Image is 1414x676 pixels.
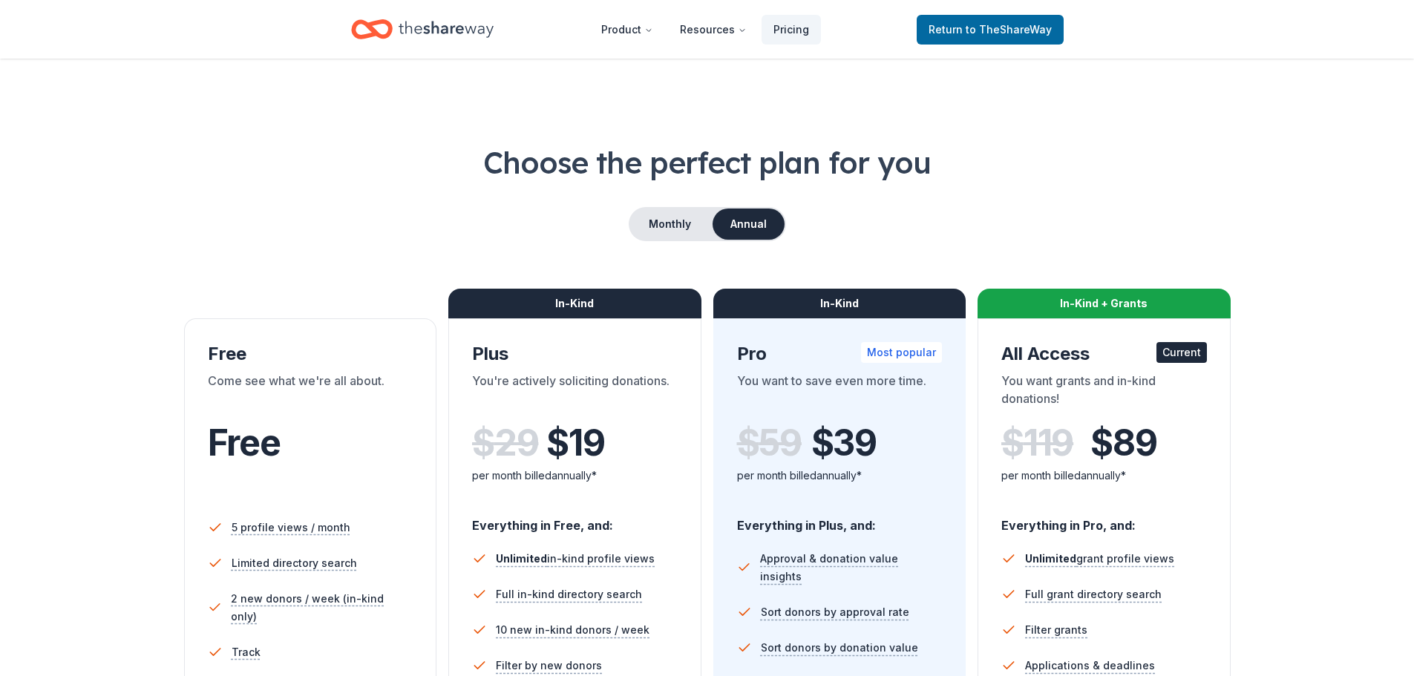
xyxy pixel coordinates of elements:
[1025,585,1162,603] span: Full grant directory search
[1025,657,1155,675] span: Applications & deadlines
[589,15,665,45] button: Product
[861,342,942,363] div: Most popular
[737,342,943,366] div: Pro
[668,15,759,45] button: Resources
[811,422,877,464] span: $ 39
[761,639,918,657] span: Sort donors by donation value
[1025,552,1076,565] span: Unlimited
[448,289,701,318] div: In-Kind
[762,15,821,45] a: Pricing
[978,289,1231,318] div: In-Kind + Grants
[1156,342,1207,363] div: Current
[59,142,1355,183] h1: Choose the perfect plan for you
[1001,467,1207,485] div: per month billed annually*
[1001,504,1207,535] div: Everything in Pro, and:
[232,519,350,536] span: 5 profile views / month
[496,657,602,675] span: Filter by new donors
[208,342,413,366] div: Free
[232,643,261,661] span: Track
[589,12,821,47] nav: Main
[917,15,1064,45] a: Returnto TheShareWay
[208,421,281,465] span: Free
[496,621,649,639] span: 10 new in-kind donors / week
[966,23,1052,36] span: to TheShareWay
[630,209,710,240] button: Monthly
[1001,372,1207,413] div: You want grants and in-kind donations!
[496,585,642,603] span: Full in-kind directory search
[713,289,966,318] div: In-Kind
[351,12,494,47] a: Home
[1090,422,1156,464] span: $ 89
[208,372,413,413] div: Come see what we're all about.
[737,467,943,485] div: per month billed annually*
[496,552,655,565] span: in-kind profile views
[737,372,943,413] div: You want to save even more time.
[472,372,678,413] div: You're actively soliciting donations.
[760,550,942,585] span: Approval & donation value insights
[1025,552,1174,565] span: grant profile views
[737,504,943,535] div: Everything in Plus, and:
[472,467,678,485] div: per month billed annually*
[713,209,785,240] button: Annual
[232,554,357,572] span: Limited directory search
[1001,342,1207,366] div: All Access
[1025,621,1087,639] span: Filter grants
[496,552,547,565] span: Unlimited
[929,21,1052,39] span: Return
[231,590,413,626] span: 2 new donors / week (in-kind only)
[472,504,678,535] div: Everything in Free, and:
[761,603,909,621] span: Sort donors by approval rate
[546,422,604,464] span: $ 19
[472,342,678,366] div: Plus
